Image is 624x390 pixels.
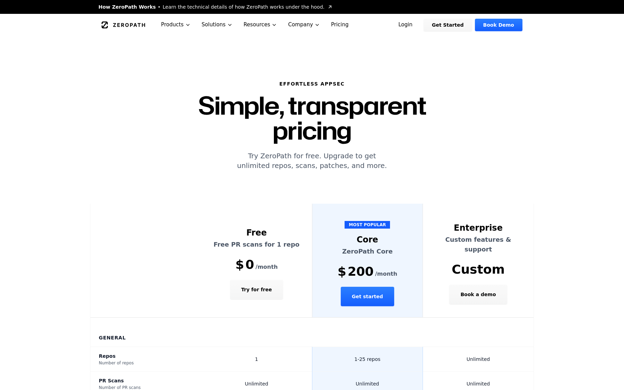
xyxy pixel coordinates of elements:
[348,265,374,278] span: 200
[467,381,490,387] span: Unlimited
[431,235,525,254] p: Custom features & support
[230,280,283,299] button: Try for free
[99,377,193,384] div: PR Scans
[321,234,415,245] div: Core
[375,270,397,278] span: /month
[156,14,196,36] button: Products
[99,360,193,366] div: Number of repos
[283,14,326,36] button: Company
[157,151,467,170] p: Try ZeroPath for free. Upgrade to get unlimited repos, scans, patches, and more.
[356,381,379,387] span: Unlimited
[90,318,534,347] th: General
[238,14,283,36] button: Resources
[245,258,254,272] span: 0
[163,3,324,10] span: Learn the technical details of how ZeroPath works under the hood.
[255,356,258,362] span: 1
[235,258,244,272] span: $
[98,3,333,10] a: How ZeroPath WorksLearn the technical details of how ZeroPath works under the hood.
[210,227,304,238] div: Free
[338,265,346,278] span: $
[354,356,380,362] span: 1-25 repos
[210,240,304,249] p: Free PR scans for 1 repo
[345,221,390,229] span: MOST POPULAR
[431,222,525,233] div: Enterprise
[98,3,156,10] span: How ZeroPath Works
[196,14,238,36] button: Solutions
[157,80,467,87] h6: Effortless AppSec
[390,19,421,31] a: Login
[452,263,505,276] span: Custom
[341,287,394,306] button: Get started
[467,356,490,362] span: Unlimited
[449,285,507,304] button: Book a demo
[245,381,268,387] span: Unlimited
[475,19,522,31] a: Book Demo
[157,93,467,143] h1: Simple, transparent pricing
[99,353,193,360] div: Repos
[424,19,472,31] a: Get Started
[326,14,354,36] a: Pricing
[90,14,534,36] nav: Global
[255,263,278,271] span: /month
[321,247,415,256] p: ZeroPath Core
